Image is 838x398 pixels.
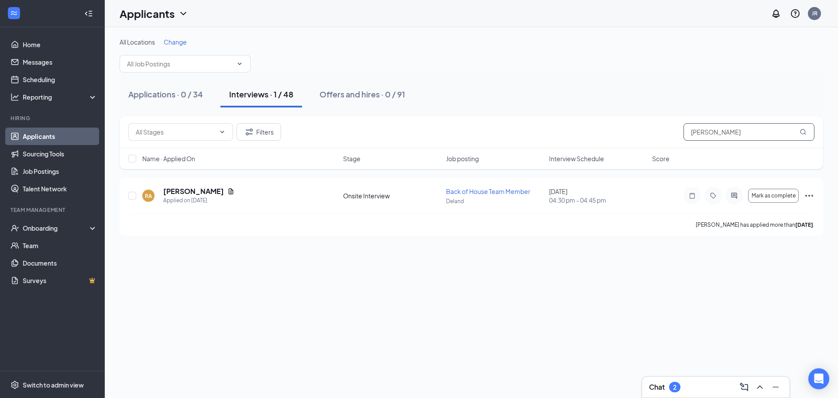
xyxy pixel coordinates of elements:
svg: ChevronDown [178,8,189,19]
h3: Chat [649,382,665,392]
input: All Stages [136,127,215,137]
a: Sourcing Tools [23,145,97,163]
a: Documents [23,254,97,272]
button: Mark as complete [748,189,799,203]
div: Team Management [10,206,96,214]
span: 04:30 pm - 04:45 pm [549,196,647,204]
a: Talent Network [23,180,97,197]
div: Onsite Interview [343,191,441,200]
div: Applications · 0 / 34 [128,89,203,100]
svg: Collapse [84,9,93,18]
p: Deland [446,197,544,205]
svg: ChevronDown [236,60,243,67]
svg: Filter [244,127,254,137]
div: Applied on [DATE] [163,196,234,205]
div: Onboarding [23,224,90,232]
div: Offers and hires · 0 / 91 [319,89,405,100]
p: [PERSON_NAME] has applied more than . [696,221,814,228]
h1: Applicants [120,6,175,21]
div: Interviews · 1 / 48 [229,89,293,100]
button: Filter Filters [237,123,281,141]
svg: Settings [10,381,19,389]
span: Back of House Team Member [446,187,530,195]
a: SurveysCrown [23,272,97,289]
input: Search in interviews [683,123,814,141]
span: Interview Schedule [549,154,604,163]
svg: Ellipses [804,190,814,201]
svg: ComposeMessage [739,382,749,392]
svg: Document [227,188,234,195]
span: All Locations [120,38,155,46]
svg: MagnifyingGlass [800,128,807,135]
div: Open Intercom Messenger [808,368,829,389]
svg: ActiveChat [729,192,739,199]
div: Hiring [10,114,96,122]
input: All Job Postings [127,59,233,69]
div: Reporting [23,93,98,101]
a: Scheduling [23,71,97,88]
svg: Notifications [771,8,781,19]
div: RA [145,192,152,200]
svg: Analysis [10,93,19,101]
h5: [PERSON_NAME] [163,187,224,196]
span: Change [164,38,187,46]
span: Stage [343,154,361,163]
svg: Note [687,192,697,199]
a: Messages [23,53,97,71]
button: Minimize [769,380,783,394]
svg: ChevronUp [755,382,765,392]
svg: QuestionInfo [790,8,800,19]
button: ChevronUp [753,380,767,394]
b: [DATE] [795,221,813,228]
span: Mark as complete [752,193,796,199]
svg: UserCheck [10,224,19,232]
a: Applicants [23,128,97,145]
svg: Tag [708,192,718,199]
div: JR [812,10,817,17]
a: Job Postings [23,163,97,180]
div: Switch to admin view [23,381,84,389]
div: 2 [673,384,677,391]
a: Home [23,36,97,53]
div: [DATE] [549,187,647,204]
svg: WorkstreamLogo [10,9,18,17]
span: Name · Applied On [142,154,195,163]
span: Job posting [446,154,479,163]
a: Team [23,237,97,254]
svg: Minimize [770,382,781,392]
span: Score [652,154,670,163]
button: ComposeMessage [737,380,751,394]
svg: ChevronDown [219,128,226,135]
